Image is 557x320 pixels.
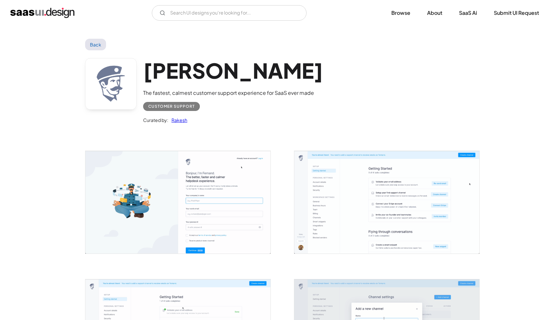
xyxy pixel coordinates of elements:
div: Customer Support [148,103,195,110]
input: Search UI designs you're looking for... [152,5,307,21]
div: Curated by: [143,116,168,124]
a: About [419,6,450,20]
a: Submit UI Request [486,6,547,20]
a: SaaS Ai [451,6,485,20]
a: Rakesh [168,116,187,124]
div: The fastest, calmest customer support experience for SaaS ever made [143,89,323,97]
a: open lightbox [85,151,270,254]
form: Email Form [152,5,307,21]
a: Browse [384,6,418,20]
img: 641e9759c109c468f111ee85_Fernand%20-%20Signup.png [85,151,270,254]
a: open lightbox [294,151,479,254]
a: home [10,8,74,18]
a: Back [85,39,106,50]
img: 641e97596bd09b76a65059c4_Fernand%20-%20Getting%20Started.png [294,151,479,254]
h1: [PERSON_NAME] [143,58,323,83]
